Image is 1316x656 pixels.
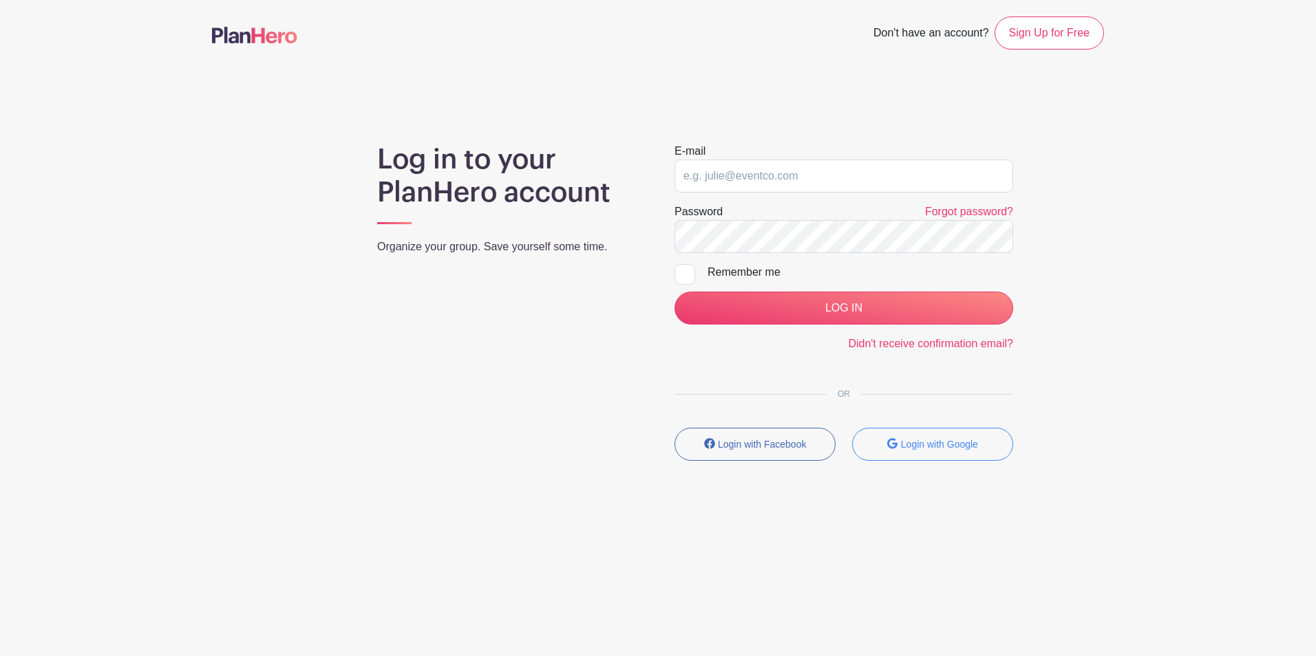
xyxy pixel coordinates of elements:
span: OR [827,389,861,399]
p: Organize your group. Save yourself some time. [377,239,641,255]
label: E-mail [675,143,705,160]
h1: Log in to your PlanHero account [377,143,641,209]
a: Sign Up for Free [995,17,1104,50]
a: Didn't receive confirmation email? [848,338,1013,349]
button: Login with Facebook [675,428,836,461]
div: Remember me [708,264,1013,281]
small: Login with Google [901,439,978,450]
input: e.g. julie@eventco.com [675,160,1013,193]
button: Login with Google [852,428,1013,461]
span: Don't have an account? [873,19,989,50]
img: logo-507f7623f17ff9eddc593b1ce0a138ce2505c220e1c5a4e2b4648c50719b7d32.svg [212,27,297,43]
label: Password [675,204,723,220]
small: Login with Facebook [718,439,806,450]
a: Forgot password? [925,206,1013,217]
input: LOG IN [675,292,1013,325]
